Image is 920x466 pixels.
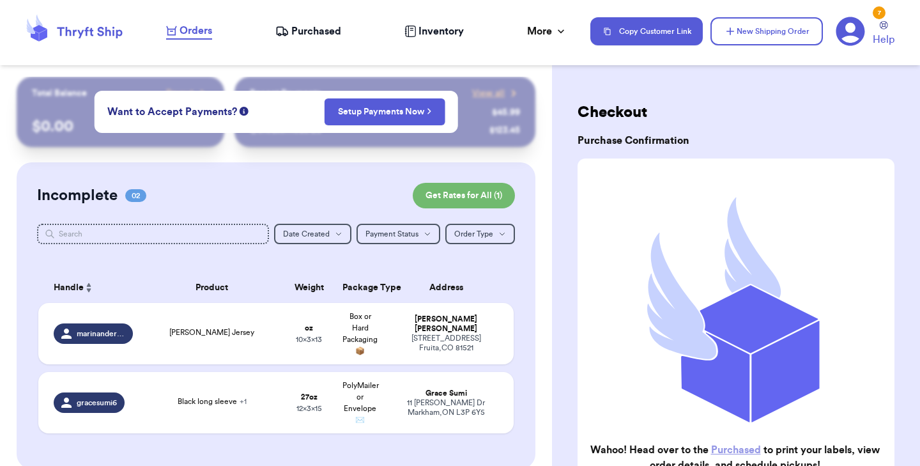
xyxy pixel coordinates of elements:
[250,87,321,100] p: Recent Payments
[180,23,212,38] span: Orders
[404,24,464,39] a: Inventory
[84,280,94,295] button: Sort ascending
[342,313,378,355] span: Box or Hard Packaging 📦
[291,24,341,39] span: Purchased
[472,87,520,100] a: View all
[873,21,894,47] a: Help
[418,24,464,39] span: Inventory
[125,189,146,202] span: 02
[283,230,330,238] span: Date Created
[489,124,520,137] div: $ 123.45
[54,281,84,295] span: Handle
[413,183,515,208] button: Get Rates for All (1)
[472,87,505,100] span: View all
[454,230,493,238] span: Order Type
[711,445,761,455] a: Purchased
[445,224,515,244] button: Order Type
[240,398,247,405] span: + 1
[296,336,322,343] span: 10 x 3 x 13
[77,398,117,408] span: gracesumi6
[296,405,322,412] span: 12 x 3 x 15
[356,224,440,244] button: Payment Status
[169,329,254,336] span: [PERSON_NAME] Jersey
[274,224,351,244] button: Date Created
[527,24,567,39] div: More
[325,98,445,125] button: Setup Payments Now
[37,185,118,206] h2: Incomplete
[335,272,386,303] th: Package Type
[365,230,418,238] span: Payment Status
[107,104,237,120] span: Want to Accept Payments?
[394,398,498,417] div: 11 [PERSON_NAME] Dr Markham , ON L3P 6Y5
[141,272,284,303] th: Product
[394,389,498,398] div: Grace Sumi
[32,87,87,100] p: Total Balance
[166,87,209,100] a: Payout
[77,329,125,339] span: marinanderson19
[305,324,313,332] strong: oz
[873,6,885,19] div: 7
[37,224,269,244] input: Search
[394,334,498,353] div: [STREET_ADDRESS] Fruita , CO 81521
[284,272,335,303] th: Weight
[590,17,703,45] button: Copy Customer Link
[873,32,894,47] span: Help
[275,24,341,39] a: Purchased
[166,87,194,100] span: Payout
[492,106,520,119] div: $ 45.99
[578,102,894,123] h2: Checkout
[342,382,379,424] span: PolyMailer or Envelope ✉️
[836,17,865,46] a: 7
[386,272,514,303] th: Address
[32,116,209,137] p: $ 0.00
[178,398,247,405] span: Black long sleeve
[394,315,498,334] div: [PERSON_NAME] [PERSON_NAME]
[710,17,823,45] button: New Shipping Order
[301,393,318,401] strong: 27 oz
[338,105,432,118] a: Setup Payments Now
[166,23,212,40] a: Orders
[578,133,894,148] h3: Purchase Confirmation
